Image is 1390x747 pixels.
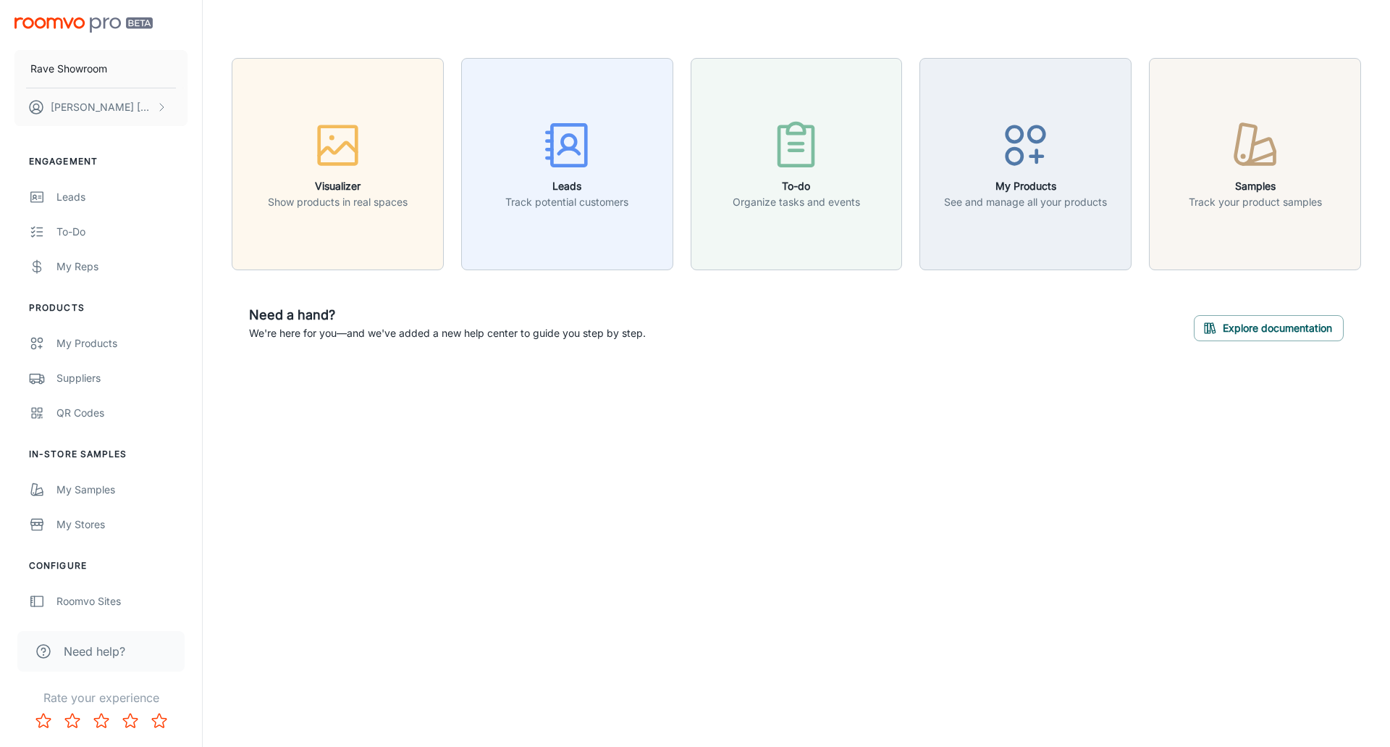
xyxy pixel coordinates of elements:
h6: Need a hand? [249,305,646,325]
p: Track your product samples [1189,194,1322,210]
button: My ProductsSee and manage all your products [919,58,1132,270]
button: Explore documentation [1194,315,1344,341]
button: [PERSON_NAME] [PERSON_NAME] [14,88,188,126]
h6: To-do [733,178,860,194]
button: SamplesTrack your product samples [1149,58,1361,270]
p: Show products in real spaces [268,194,408,210]
p: Rave Showroom [30,61,107,77]
div: Leads [56,189,188,205]
button: To-doOrganize tasks and events [691,58,903,270]
a: SamplesTrack your product samples [1149,156,1361,170]
button: VisualizerShow products in real spaces [232,58,444,270]
div: My Reps [56,259,188,275]
p: Track potential customers [505,194,628,210]
p: [PERSON_NAME] [PERSON_NAME] [51,99,153,115]
div: QR Codes [56,405,188,421]
p: We're here for you—and we've added a new help center to guide you step by step. [249,325,646,341]
div: To-do [56,224,188,240]
h6: My Products [944,178,1107,194]
h6: Leads [505,178,628,194]
p: Organize tasks and events [733,194,860,210]
button: Rave Showroom [14,50,188,88]
a: To-doOrganize tasks and events [691,156,903,170]
h6: Visualizer [268,178,408,194]
img: Roomvo PRO Beta [14,17,153,33]
a: LeadsTrack potential customers [461,156,673,170]
h6: Samples [1189,178,1322,194]
button: LeadsTrack potential customers [461,58,673,270]
a: Explore documentation [1194,320,1344,334]
p: See and manage all your products [944,194,1107,210]
a: My ProductsSee and manage all your products [919,156,1132,170]
div: My Products [56,335,188,351]
div: Suppliers [56,370,188,386]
